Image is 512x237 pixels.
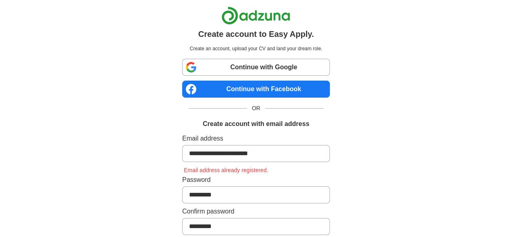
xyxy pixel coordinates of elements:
[182,81,330,98] a: Continue with Facebook
[182,59,330,76] a: Continue with Google
[221,6,290,25] img: Adzuna logo
[182,134,330,143] label: Email address
[203,119,309,129] h1: Create account with email address
[198,28,314,40] h1: Create account to Easy Apply.
[184,45,328,52] p: Create an account, upload your CV and land your dream role.
[247,104,265,113] span: OR
[182,175,330,185] label: Password
[182,167,270,173] span: Email address already registered.
[182,207,330,216] label: Confirm password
